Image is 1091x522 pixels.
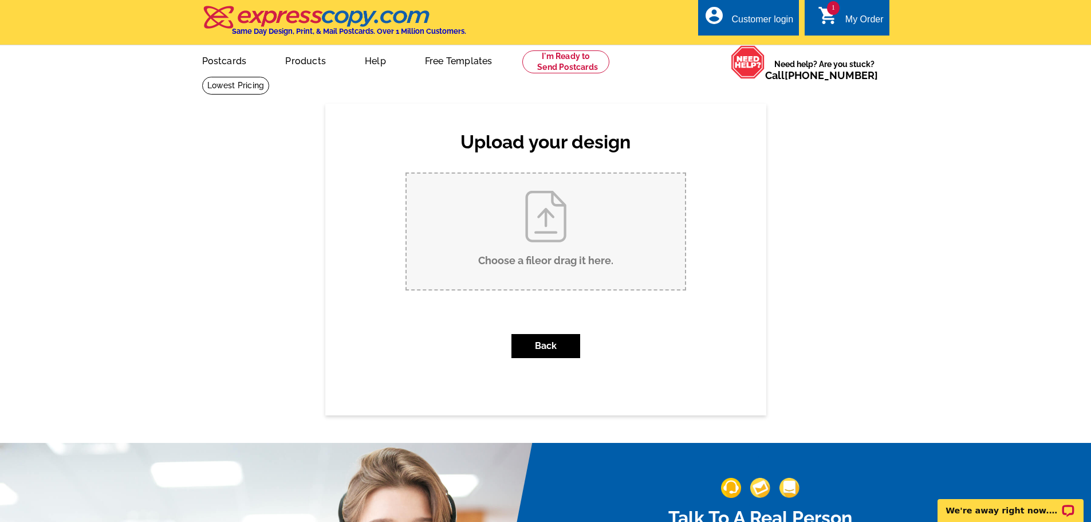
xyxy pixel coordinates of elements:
iframe: LiveChat chat widget [930,486,1091,522]
a: Postcards [184,46,265,73]
img: support-img-2.png [750,478,770,498]
a: 1 shopping_cart My Order [818,13,884,27]
span: 1 [827,1,840,15]
div: Customer login [731,14,793,30]
a: Products [267,46,344,73]
button: Back [511,334,580,358]
img: support-img-1.png [721,478,741,498]
a: [PHONE_NUMBER] [785,69,878,81]
img: help [731,45,765,79]
i: account_circle [704,5,724,26]
a: Same Day Design, Print, & Mail Postcards. Over 1 Million Customers. [202,14,466,36]
h4: Same Day Design, Print, & Mail Postcards. Over 1 Million Customers. [232,27,466,36]
h2: Upload your design [394,131,698,153]
a: account_circle Customer login [704,13,793,27]
span: Call [765,69,878,81]
div: My Order [845,14,884,30]
img: support-img-3_1.png [779,478,799,498]
span: Need help? Are you stuck? [765,58,884,81]
a: Help [346,46,404,73]
i: shopping_cart [818,5,838,26]
a: Free Templates [407,46,511,73]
